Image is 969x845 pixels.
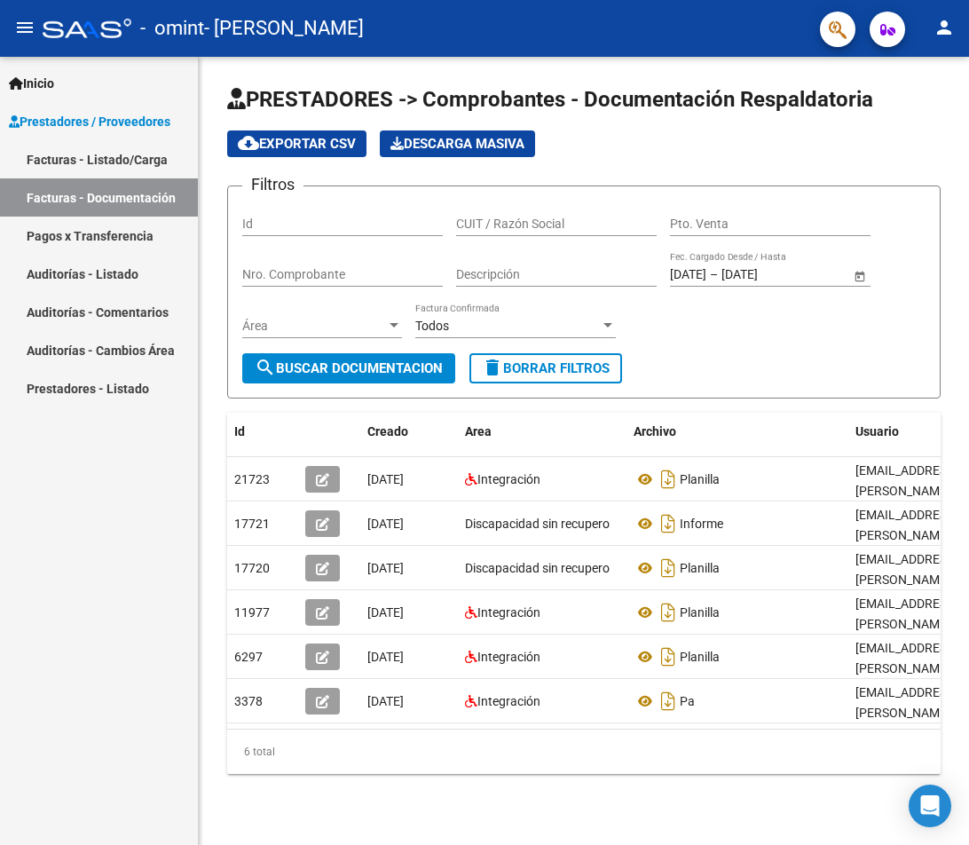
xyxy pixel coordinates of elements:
span: Integración [477,605,540,620]
span: Creado [367,424,408,438]
span: PRESTADORES -> Comprobantes - Documentación Respaldatoria [227,87,873,112]
span: Discapacidad sin recupero [465,561,610,575]
span: Borrar Filtros [482,360,610,376]
span: [DATE] [367,517,404,531]
span: - [PERSON_NAME] [204,9,364,48]
mat-icon: delete [482,357,503,378]
span: 17720 [234,561,270,575]
div: Open Intercom Messenger [909,785,951,827]
span: Exportar CSV [238,136,356,152]
mat-icon: cloud_download [238,132,259,154]
span: Usuario [855,424,899,438]
span: – [710,267,718,282]
span: [DATE] [367,561,404,575]
span: Archivo [634,424,676,438]
span: Planilla [680,650,720,664]
i: Descargar documento [657,687,680,715]
mat-icon: search [255,357,276,378]
i: Descargar documento [657,598,680,627]
datatable-header-cell: Area [458,413,626,451]
i: Descargar documento [657,509,680,538]
span: Integración [477,650,540,664]
button: Borrar Filtros [469,353,622,383]
span: Planilla [680,472,720,486]
span: Area [465,424,492,438]
span: Descarga Masiva [390,136,524,152]
span: Integración [477,694,540,708]
span: 21723 [234,472,270,486]
span: Pa [680,694,695,708]
span: Buscar Documentacion [255,360,443,376]
i: Descargar documento [657,643,680,671]
button: Exportar CSV [227,130,366,157]
span: 3378 [234,694,263,708]
datatable-header-cell: Id [227,413,298,451]
span: Integración [477,472,540,486]
button: Descarga Masiva [380,130,535,157]
button: Buscar Documentacion [242,353,455,383]
span: Prestadores / Proveedores [9,112,170,131]
i: Descargar documento [657,554,680,582]
span: [DATE] [367,650,404,664]
span: [DATE] [367,472,404,486]
span: 6297 [234,650,263,664]
button: Open calendar [850,266,869,285]
h3: Filtros [242,172,303,197]
mat-icon: menu [14,17,35,38]
span: Área [242,319,386,334]
span: Planilla [680,561,720,575]
datatable-header-cell: Archivo [626,413,848,451]
span: - omint [140,9,204,48]
span: Discapacidad sin recupero [465,517,610,531]
span: Informe [680,517,723,531]
input: Fecha inicio [670,267,706,282]
input: Fecha fin [721,267,808,282]
div: 6 total [227,730,941,774]
datatable-header-cell: Creado [360,413,458,451]
span: Inicio [9,74,54,93]
mat-icon: person [934,17,955,38]
span: Id [234,424,245,438]
span: 11977 [234,605,270,620]
span: [DATE] [367,694,404,708]
span: Planilla [680,605,720,620]
span: Todos [415,319,449,333]
span: [DATE] [367,605,404,620]
app-download-masive: Descarga masiva de comprobantes (adjuntos) [380,130,535,157]
i: Descargar documento [657,465,680,494]
span: 17721 [234,517,270,531]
